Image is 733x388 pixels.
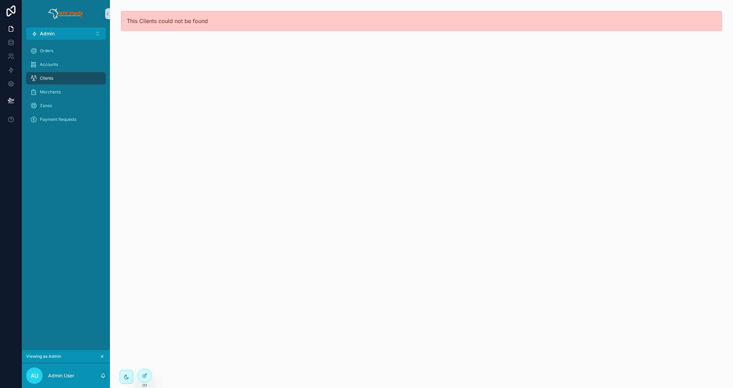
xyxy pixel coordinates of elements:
span: Clients [40,76,53,81]
span: Viewing as Admin [26,354,61,359]
a: Clients [26,72,106,84]
a: Orders [26,45,106,57]
a: Zones [26,100,106,112]
img: App logo [48,8,85,19]
span: Accounts [40,62,58,67]
span: Admin [40,30,55,37]
span: AU [31,372,38,380]
button: Select Button [26,27,106,40]
a: Payment Requests [26,113,106,126]
a: Merchants [26,86,106,98]
span: Merchants [40,89,61,95]
div: scrollable content [22,40,110,135]
span: Payment Requests [40,117,76,122]
span: Zones [40,103,52,109]
span: Orders [40,48,53,54]
p: Admin User [48,372,74,379]
span: This Clients could not be found [127,18,208,24]
a: Accounts [26,58,106,71]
